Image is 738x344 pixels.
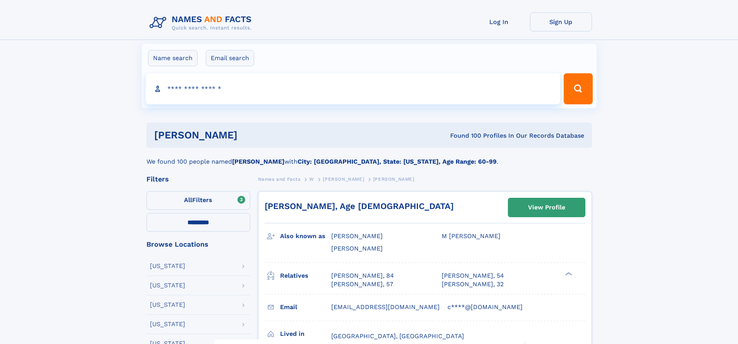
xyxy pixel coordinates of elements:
span: [EMAIL_ADDRESS][DOMAIN_NAME] [331,303,440,311]
button: Search Button [564,73,592,104]
a: Names and Facts [258,174,301,184]
span: M [PERSON_NAME] [442,232,501,240]
span: [PERSON_NAME] [373,176,415,182]
a: [PERSON_NAME], 32 [442,280,504,289]
div: [US_STATE] [150,282,185,289]
h3: Relatives [280,269,331,282]
div: We found 100 people named with . [146,148,592,166]
h3: Email [280,301,331,314]
a: Log In [468,12,530,31]
span: All [184,196,192,204]
div: [US_STATE] [150,321,185,327]
div: ❯ [563,271,573,276]
span: [PERSON_NAME] [331,232,383,240]
div: Browse Locations [146,241,250,248]
a: [PERSON_NAME], Age [DEMOGRAPHIC_DATA] [265,201,454,211]
a: [PERSON_NAME], 57 [331,280,393,289]
h1: [PERSON_NAME] [154,130,344,140]
label: Name search [148,50,198,66]
a: View Profile [508,198,585,217]
label: Filters [146,191,250,210]
div: Found 100 Profiles In Our Records Database [344,131,584,140]
b: [PERSON_NAME] [232,158,284,165]
div: [US_STATE] [150,263,185,269]
input: search input [146,73,561,104]
b: City: [GEOGRAPHIC_DATA], State: [US_STATE], Age Range: 60-99 [298,158,497,165]
span: W [309,176,314,182]
label: Email search [206,50,254,66]
a: [PERSON_NAME], 54 [442,271,504,280]
div: [US_STATE] [150,302,185,308]
img: Logo Names and Facts [146,12,258,33]
a: [PERSON_NAME], 84 [331,271,394,280]
span: [PERSON_NAME] [331,245,383,252]
a: Sign Up [530,12,592,31]
div: Filters [146,176,250,183]
h3: Also known as [280,230,331,243]
span: [PERSON_NAME] [323,176,364,182]
div: View Profile [528,199,565,216]
h3: Lived in [280,327,331,341]
a: W [309,174,314,184]
span: [GEOGRAPHIC_DATA], [GEOGRAPHIC_DATA] [331,332,464,340]
a: [PERSON_NAME] [323,174,364,184]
